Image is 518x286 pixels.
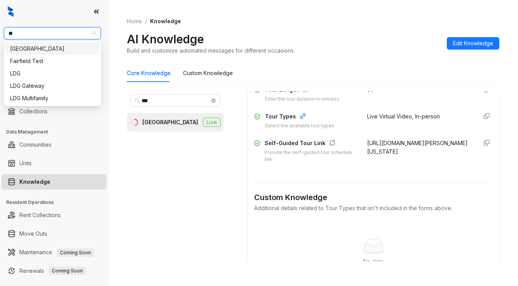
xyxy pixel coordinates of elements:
div: LDG Multifamily [5,92,99,104]
div: Additional details related to Tour Types that isn't included in the forms above. [254,204,493,212]
img: logo [8,6,14,17]
h2: AI Knowledge [127,32,204,46]
div: Self-Guided Tour Link [265,139,358,149]
li: Rent Collections [2,207,106,223]
div: Enter the tour duration in minutes [265,96,339,103]
span: Edit Knowledge [453,39,493,48]
a: Collections [19,104,48,119]
span: Knowledge [150,18,181,24]
a: Home [125,17,144,26]
button: Edit Knowledge [447,37,499,50]
li: Communities [2,137,106,152]
span: Coming Soon [49,267,86,275]
a: Units [19,156,32,171]
div: Core Knowledge [127,69,171,77]
li: Units [2,156,106,171]
a: Rent Collections [19,207,61,223]
span: Live Virtual Video, In-person [368,113,440,120]
div: Provide the self-guided tour schedule link [265,149,358,164]
div: LDG [5,67,99,80]
div: Fairfield [5,43,99,55]
a: RenewalsComing Soon [19,263,86,279]
div: LDG Multifamily [10,94,95,103]
span: close-circle [211,98,216,103]
span: Coming Soon [57,248,94,257]
div: [GEOGRAPHIC_DATA] [142,118,198,127]
li: Renewals [2,263,106,279]
li: Move Outs [2,226,106,241]
div: Select the available tour types [265,122,334,130]
a: Move Outs [19,226,47,241]
h3: Data Management [6,128,108,135]
div: Custom Knowledge [254,192,493,204]
li: Collections [2,104,106,119]
div: LDG Gateway [10,82,95,90]
div: Custom Knowledge [183,69,233,77]
a: Knowledge [19,174,50,190]
div: Tour Types [265,112,334,122]
li: / [145,17,147,26]
li: Knowledge [2,174,106,190]
li: Maintenance [2,245,106,260]
li: Leasing [2,85,106,101]
div: Fairfield Test [5,55,99,67]
div: No data [263,257,484,266]
span: search [135,98,140,103]
li: Leads [2,52,106,67]
span: Live [203,118,221,127]
span: [URL][DOMAIN_NAME][PERSON_NAME][US_STATE] [368,140,468,155]
div: Build and customize automated messages for different occasions. [127,46,295,55]
h3: Resident Operations [6,199,108,206]
a: Communities [19,137,51,152]
div: Fairfield Test [10,57,95,65]
div: [GEOGRAPHIC_DATA] [10,45,95,53]
div: LDG Gateway [5,80,99,92]
div: LDG [10,69,95,78]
